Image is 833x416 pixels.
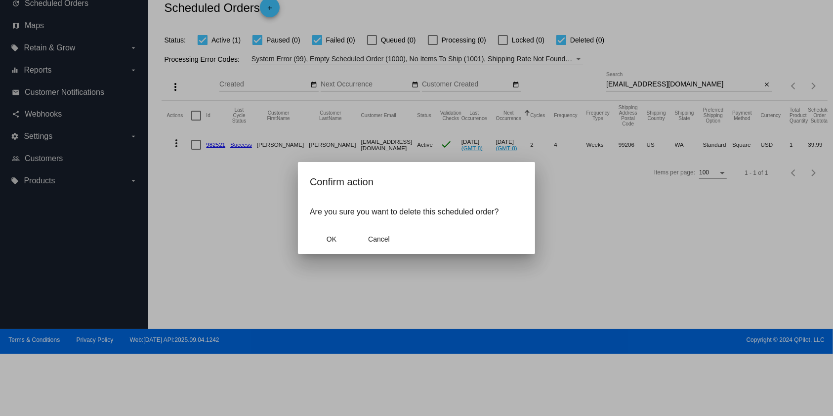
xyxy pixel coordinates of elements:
span: Cancel [368,235,390,243]
span: OK [327,235,336,243]
button: Close dialog [357,230,401,248]
h2: Confirm action [310,174,523,190]
button: Close dialog [310,230,353,248]
p: Are you sure you want to delete this scheduled order? [310,208,523,216]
